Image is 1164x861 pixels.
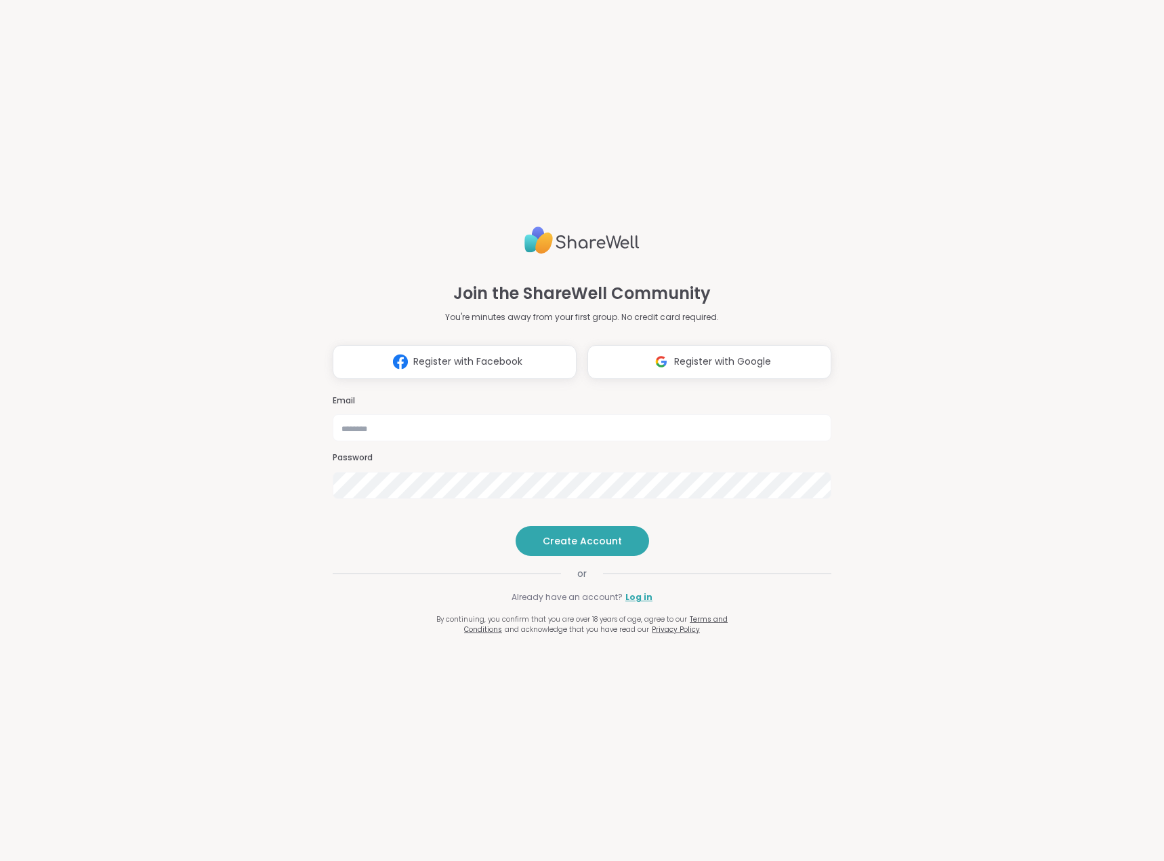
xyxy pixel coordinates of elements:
[413,355,522,369] span: Register with Facebook
[464,614,728,635] a: Terms and Conditions
[388,349,413,374] img: ShareWell Logomark
[625,591,652,603] a: Log in
[652,624,700,635] a: Privacy Policy
[333,395,831,407] h3: Email
[674,355,771,369] span: Register with Google
[561,567,603,580] span: or
[505,624,649,635] span: and acknowledge that you have read our
[587,345,831,379] button: Register with Google
[333,452,831,464] h3: Password
[436,614,687,624] span: By continuing, you confirm that you are over 18 years of age, agree to our
[543,534,622,548] span: Create Account
[453,281,711,306] h1: Join the ShareWell Community
[445,311,719,323] p: You're minutes away from your first group. No credit card required.
[512,591,623,603] span: Already have an account?
[516,526,649,556] button: Create Account
[524,221,640,260] img: ShareWell Logo
[648,349,674,374] img: ShareWell Logomark
[333,345,577,379] button: Register with Facebook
